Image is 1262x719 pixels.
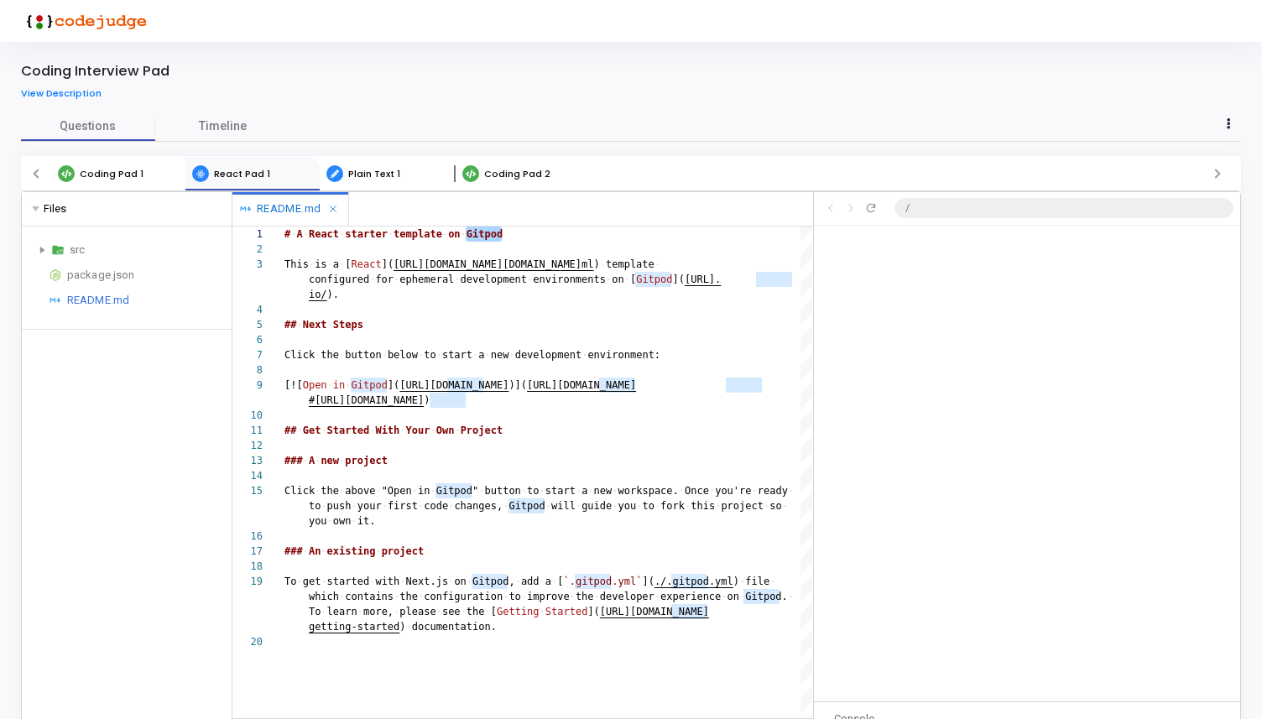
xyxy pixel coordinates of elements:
span: ·‌ [321,606,326,617]
span: ·‌ [296,319,302,331]
div: 11 [232,423,263,438]
span: learn [327,606,357,617]
span: With [375,425,399,436]
span: This [284,258,309,270]
span: on [727,591,739,602]
div: 3 [232,257,263,272]
span: new [594,485,613,497]
span: ·‌ [515,576,521,587]
span: ·‌ [581,349,587,361]
span: the [467,606,485,617]
span: ·‌ [715,500,721,512]
span: a [333,258,339,270]
div: 5 [232,317,263,332]
span: fork [660,500,685,512]
span: will [551,500,576,512]
span: Gitpod, [472,576,515,587]
span: ·‌ [436,606,442,617]
span: "Open [382,485,412,497]
span: improve [527,591,570,602]
span: Click [284,485,315,497]
span: ·‌ [576,500,581,512]
span: changes, [454,500,503,512]
div: 10 [232,408,263,423]
span: ·‌ [430,485,435,497]
span: [ [284,379,290,391]
span: Your [406,425,430,436]
span: the [321,485,339,497]
span: ·‌ [345,379,351,391]
span: ·‌ [551,576,557,587]
span: the [576,591,594,602]
span: the [399,591,418,602]
div: Coding Interview Pad [21,63,169,80]
span: Steps [333,319,363,331]
div: 17 [232,544,263,559]
iframe: Sandpack Preview [814,227,1240,701]
span: ./.gitpod.yml [654,576,733,587]
span: ·‌ [321,425,326,436]
span: ## [284,319,296,331]
span: ·‌ [709,485,715,497]
span: configured [309,274,369,285]
span: Files [44,201,67,217]
span: [ [491,606,497,617]
div: 19 [232,574,263,589]
span: io/ [309,289,327,300]
span: above [345,485,375,497]
span: # [284,228,290,240]
span: ·‌ [382,349,388,361]
span: developer [600,591,654,602]
span: environments [533,274,606,285]
span: the [321,349,339,361]
span: file [745,576,769,587]
span: ·‌ [540,485,545,497]
span: ·‌ [430,425,435,436]
span: ·‌ [303,228,309,240]
span: ·‌ [721,591,727,602]
span: ·‌ [788,485,794,497]
span: ·‌ [654,500,660,512]
span: ]( [587,606,599,617]
span: ) [399,621,405,633]
span: button [485,485,521,497]
a: View Description [21,88,114,99]
span: [URL][DOMAIN_NAME][DOMAIN_NAME] [394,258,581,270]
div: 2 [232,242,263,257]
span: ·‌ [478,485,484,497]
span: `.gitpod.yml` [564,576,643,587]
div: 13 [232,453,263,468]
span: ## [284,425,296,436]
span: on [448,228,460,240]
img: logo [21,4,147,38]
span: ·‌ [448,576,454,587]
span: ·‌ [290,228,296,240]
span: ready [758,485,788,497]
span: ·‌ [576,485,581,497]
span: ·‌ [448,500,454,512]
span: starter [345,228,388,240]
span: ·‌ [327,515,333,527]
span: start [545,485,576,497]
span: a [545,576,551,587]
div: 12 [232,438,263,453]
span: To [284,576,296,587]
span: ·‌ [369,425,375,436]
img: folder-src.svg [51,241,65,259]
span: ·‌ [327,379,333,391]
span: you [618,500,637,512]
span: ·‌ [685,500,691,512]
span: ·‌ [612,500,618,512]
span: new [491,349,509,361]
span: ·‌ [375,545,381,557]
span: ·‌ [612,485,618,497]
div: 7 [232,347,263,362]
span: ·‌ [636,500,642,512]
span: ·‌ [296,425,302,436]
div: 18 [232,559,263,574]
span: started [327,576,370,587]
div: src [70,240,225,260]
span: ·‌ [788,591,794,602]
div: 20 [232,634,263,649]
span: ·‌ [296,576,302,587]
